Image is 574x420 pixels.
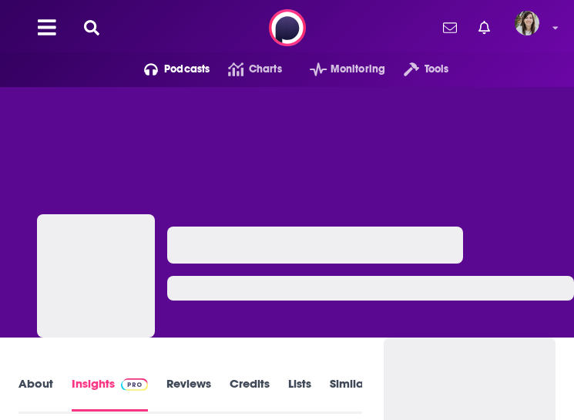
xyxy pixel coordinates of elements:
button: open menu [291,57,385,82]
span: Monitoring [331,59,385,80]
span: Tools [425,59,449,80]
a: InsightsPodchaser Pro [72,377,148,412]
img: Podchaser - Follow, Share and Rate Podcasts [269,9,306,46]
button: open menu [126,57,210,82]
span: Charts [249,59,282,80]
a: Reviews [166,377,211,412]
a: Show notifications dropdown [472,15,496,41]
a: Lists [288,377,311,412]
a: Similar [330,377,368,412]
span: Podcasts [164,59,210,80]
a: Show notifications dropdown [437,15,463,41]
a: Credits [230,377,270,412]
a: Logged in as devinandrade [515,11,549,45]
span: Logged in as devinandrade [515,11,539,35]
a: Charts [210,57,281,82]
a: About [18,377,53,412]
button: open menu [385,57,448,82]
img: User Profile [515,11,539,35]
img: Podchaser Pro [121,378,148,391]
